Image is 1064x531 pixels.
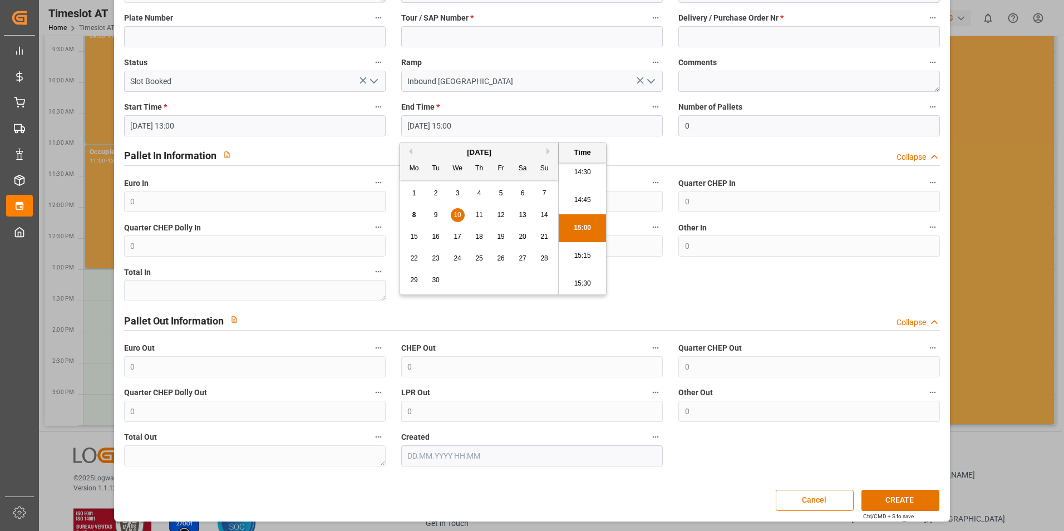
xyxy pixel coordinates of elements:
[371,341,386,355] button: Euro Out
[407,208,421,222] div: Choose Monday, September 8th, 2025
[412,211,416,219] span: 8
[540,233,548,240] span: 21
[475,211,482,219] span: 11
[472,162,486,176] div: Th
[451,230,465,244] div: Choose Wednesday, September 17th, 2025
[519,254,526,262] span: 27
[648,385,663,400] button: LPR Out
[559,186,606,214] li: 14:45
[451,186,465,200] div: Choose Wednesday, September 3rd, 2025
[434,189,438,197] span: 2
[407,230,421,244] div: Choose Monday, September 15th, 2025
[678,57,717,68] span: Comments
[401,57,422,68] span: Ramp
[678,101,742,113] span: Number of Pallets
[896,317,926,328] div: Collapse
[519,211,526,219] span: 13
[429,230,443,244] div: Choose Tuesday, September 16th, 2025
[224,309,245,330] button: View description
[648,220,663,234] button: LPR In
[648,341,663,355] button: CHEP Out
[648,100,663,114] button: End Time *
[371,385,386,400] button: Quarter CHEP Dolly Out
[407,162,421,176] div: Mo
[863,512,914,520] div: Ctrl/CMD + S to save
[776,490,854,511] button: Cancel
[124,178,149,189] span: Euro In
[401,445,663,466] input: DD.MM.YYYY HH:MM
[678,222,707,234] span: Other In
[124,387,207,399] span: Quarter CHEP Dolly Out
[494,162,508,176] div: Fr
[925,55,940,70] button: Comments
[124,313,224,328] h2: Pallet Out Information
[519,233,526,240] span: 20
[407,186,421,200] div: Choose Monday, September 1st, 2025
[432,254,439,262] span: 23
[454,211,461,219] span: 10
[124,342,155,354] span: Euro Out
[497,254,504,262] span: 26
[401,342,436,354] span: CHEP Out
[429,273,443,287] div: Choose Tuesday, September 30th, 2025
[516,208,530,222] div: Choose Saturday, September 13th, 2025
[561,147,603,158] div: Time
[559,214,606,242] li: 15:00
[477,189,481,197] span: 4
[516,162,530,176] div: Sa
[559,159,606,186] li: 14:30
[516,230,530,244] div: Choose Saturday, September 20th, 2025
[124,148,216,163] h2: Pallet In Information
[497,233,504,240] span: 19
[371,55,386,70] button: Status
[124,222,201,234] span: Quarter CHEP Dolly In
[407,273,421,287] div: Choose Monday, September 29th, 2025
[371,220,386,234] button: Quarter CHEP Dolly In
[432,276,439,284] span: 30
[124,57,147,68] span: Status
[521,189,525,197] span: 6
[410,254,417,262] span: 22
[540,211,548,219] span: 14
[456,189,460,197] span: 3
[371,264,386,279] button: Total In
[410,233,417,240] span: 15
[925,11,940,25] button: Delivery / Purchase Order Nr *
[429,252,443,265] div: Choose Tuesday, September 23rd, 2025
[401,101,440,113] span: End Time
[494,252,508,265] div: Choose Friday, September 26th, 2025
[434,211,438,219] span: 9
[642,73,659,90] button: open menu
[516,252,530,265] div: Choose Saturday, September 27th, 2025
[538,186,551,200] div: Choose Sunday, September 7th, 2025
[925,341,940,355] button: Quarter CHEP Out
[400,147,558,158] div: [DATE]
[401,71,663,92] input: Type to search/select
[678,342,742,354] span: Quarter CHEP Out
[451,162,465,176] div: We
[401,12,474,24] span: Tour / SAP Number
[475,233,482,240] span: 18
[124,71,386,92] input: Type to search/select
[494,186,508,200] div: Choose Friday, September 5th, 2025
[472,230,486,244] div: Choose Thursday, September 18th, 2025
[407,252,421,265] div: Choose Monday, September 22nd, 2025
[559,242,606,270] li: 15:15
[925,175,940,190] button: Quarter CHEP In
[429,208,443,222] div: Choose Tuesday, September 9th, 2025
[546,148,553,155] button: Next Month
[494,208,508,222] div: Choose Friday, September 12th, 2025
[432,233,439,240] span: 16
[678,387,713,399] span: Other Out
[124,431,157,443] span: Total Out
[124,115,386,136] input: DD.MM.YYYY HH:MM
[451,208,465,222] div: Choose Wednesday, September 10th, 2025
[451,252,465,265] div: Choose Wednesday, September 24th, 2025
[364,73,381,90] button: open menu
[648,55,663,70] button: Ramp
[497,211,504,219] span: 12
[371,100,386,114] button: Start Time *
[678,178,736,189] span: Quarter CHEP In
[401,431,430,443] span: Created
[896,151,926,163] div: Collapse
